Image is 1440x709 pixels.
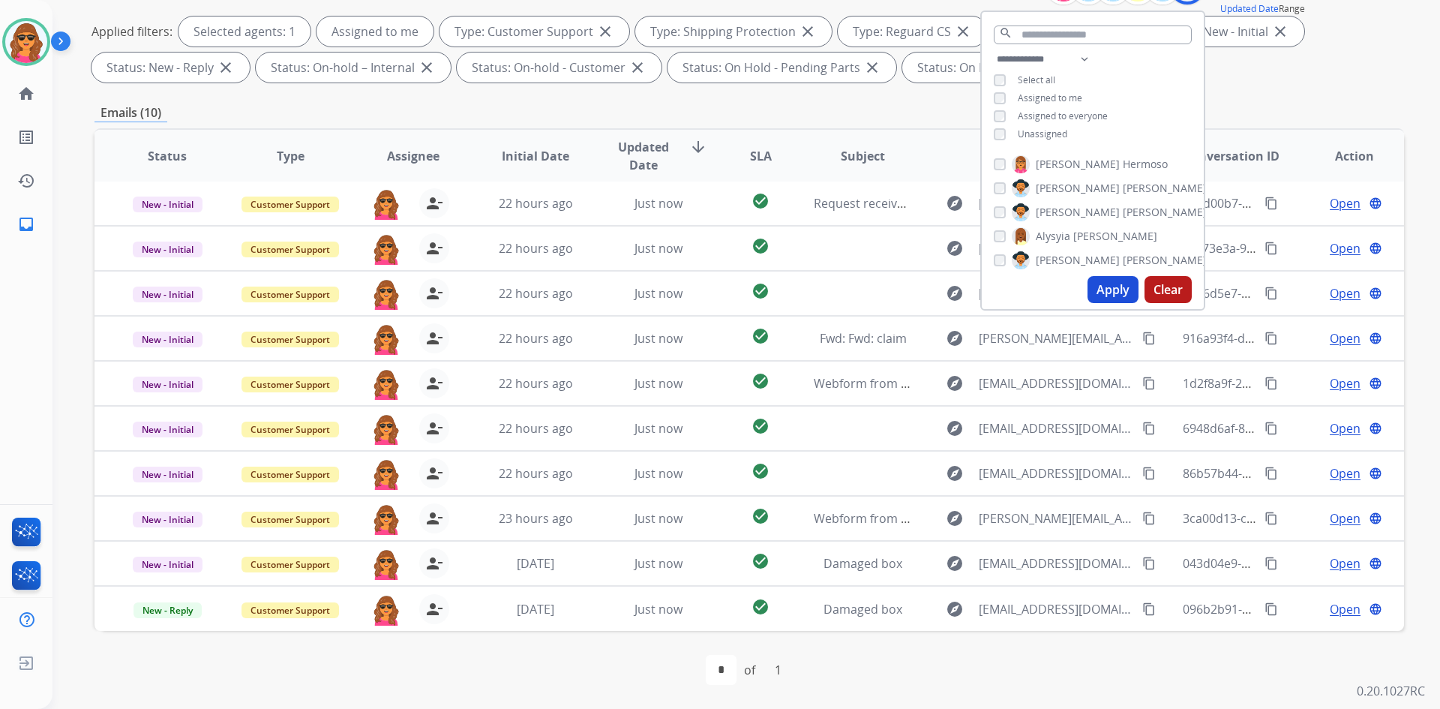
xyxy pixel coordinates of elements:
[1330,554,1360,572] span: Open
[634,330,682,347] span: Just now
[1036,157,1120,172] span: [PERSON_NAME]
[1087,276,1138,303] button: Apply
[17,172,35,190] mat-icon: history
[1369,332,1382,345] mat-icon: language
[277,147,304,165] span: Type
[634,555,682,572] span: Just now
[946,464,964,482] mat-icon: explore
[979,419,1133,437] span: [EMAIL_ADDRESS][DOMAIN_NAME]
[1264,287,1278,300] mat-icon: content_copy
[1369,512,1382,525] mat-icon: language
[979,239,1133,257] span: [EMAIL_ADDRESS][DOMAIN_NAME]
[371,458,401,490] img: agent-avatar
[499,510,573,527] span: 23 hours ago
[946,194,964,212] mat-icon: explore
[634,465,682,482] span: Just now
[133,512,202,527] span: New - Initial
[751,282,769,300] mat-icon: check_circle
[814,510,1339,527] span: Webform from [PERSON_NAME][EMAIL_ADDRESS][PERSON_NAME][DOMAIN_NAME] on [DATE]
[457,53,661,83] div: Status: On-hold - Customer
[425,284,443,302] mat-icon: person_remove
[1220,3,1279,15] button: Updated Date
[1264,197,1278,210] mat-icon: content_copy
[1142,332,1156,345] mat-icon: content_copy
[634,510,682,527] span: Just now
[133,602,202,618] span: New - Reply
[425,194,443,212] mat-icon: person_remove
[241,422,339,437] span: Customer Support
[425,419,443,437] mat-icon: person_remove
[979,374,1133,392] span: [EMAIL_ADDRESS][DOMAIN_NAME]
[1264,467,1278,480] mat-icon: content_copy
[241,557,339,572] span: Customer Support
[133,242,202,257] span: New - Initial
[1330,374,1360,392] span: Open
[1330,464,1360,482] span: Open
[425,329,443,347] mat-icon: person_remove
[1281,130,1404,182] th: Action
[763,655,793,685] div: 1
[17,128,35,146] mat-icon: list_alt
[999,26,1012,40] mat-icon: search
[17,215,35,233] mat-icon: inbox
[1183,330,1409,347] span: 916a93f4-d744-448c-bb57-7c4efa6585be
[241,242,339,257] span: Customer Support
[946,239,964,257] mat-icon: explore
[1264,512,1278,525] mat-icon: content_copy
[241,602,339,618] span: Customer Support
[178,17,310,47] div: Selected agents: 1
[751,417,769,435] mat-icon: check_circle
[979,600,1133,618] span: [EMAIL_ADDRESS][DOMAIN_NAME]
[94,104,167,122] p: Emails (10)
[1330,194,1360,212] span: Open
[1142,377,1156,390] mat-icon: content_copy
[979,464,1133,482] span: [EMAIL_ADDRESS][DOMAIN_NAME]
[1220,2,1305,15] span: Range
[1369,422,1382,435] mat-icon: language
[133,422,202,437] span: New - Initial
[1073,229,1157,244] span: [PERSON_NAME]
[946,600,964,618] mat-icon: explore
[425,554,443,572] mat-icon: person_remove
[499,420,573,437] span: 22 hours ago
[17,85,35,103] mat-icon: home
[1369,377,1382,390] mat-icon: language
[751,507,769,525] mat-icon: check_circle
[634,601,682,617] span: Just now
[133,197,202,212] span: New - Initial
[241,467,339,482] span: Customer Support
[1142,512,1156,525] mat-icon: content_copy
[1123,205,1207,220] span: [PERSON_NAME]
[863,59,881,77] mat-icon: close
[133,287,202,302] span: New - Initial
[1357,682,1425,700] p: 0.20.1027RC
[133,332,202,347] span: New - Initial
[517,555,554,572] span: [DATE]
[1330,239,1360,257] span: Open
[1146,17,1304,47] div: Status: New - Initial
[946,374,964,392] mat-icon: explore
[133,467,202,482] span: New - Initial
[1264,377,1278,390] mat-icon: content_copy
[5,21,47,63] img: avatar
[241,197,339,212] span: Customer Support
[371,368,401,400] img: agent-avatar
[499,465,573,482] span: 22 hours ago
[91,23,172,41] p: Applied filters:
[946,509,964,527] mat-icon: explore
[979,284,1133,302] span: [EMAIL_ADDRESS][DOMAIN_NAME]
[823,601,902,617] span: Damaged box
[1036,229,1070,244] span: Alysyia
[954,23,972,41] mat-icon: close
[1142,467,1156,480] mat-icon: content_copy
[1036,205,1120,220] span: [PERSON_NAME]
[1369,287,1382,300] mat-icon: language
[371,188,401,220] img: agent-avatar
[1330,329,1360,347] span: Open
[596,23,614,41] mat-icon: close
[1183,555,1415,572] span: 043d04e9-398e-4337-9102-22d172caeb23
[979,329,1133,347] span: [PERSON_NAME][EMAIL_ADDRESS][DOMAIN_NAME]
[1018,128,1067,140] span: Unassigned
[1369,242,1382,255] mat-icon: language
[371,413,401,445] img: agent-avatar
